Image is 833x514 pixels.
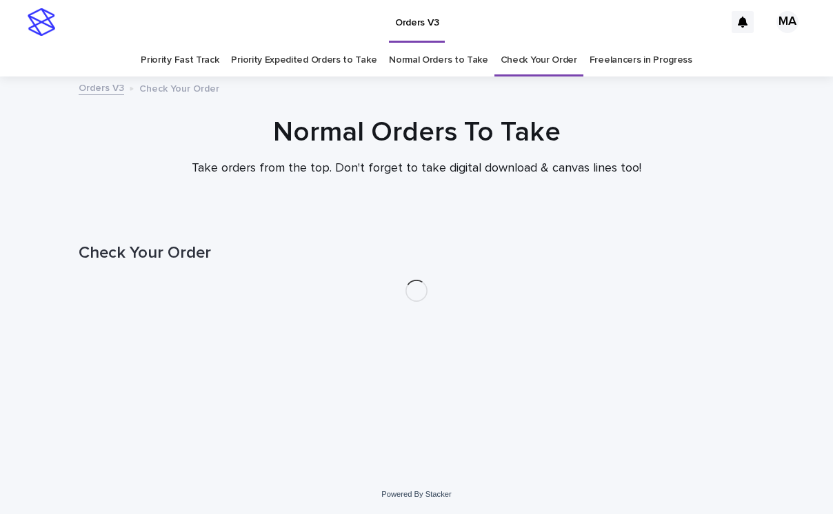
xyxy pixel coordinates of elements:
[141,44,219,76] a: Priority Fast Track
[501,44,577,76] a: Check Your Order
[139,80,219,95] p: Check Your Order
[776,11,799,33] div: MA
[590,44,692,76] a: Freelancers in Progress
[28,8,55,36] img: stacker-logo-s-only.png
[79,243,754,263] h1: Check Your Order
[389,44,488,76] a: Normal Orders to Take
[231,44,377,76] a: Priority Expedited Orders to Take
[79,116,754,149] h1: Normal Orders To Take
[79,79,124,95] a: Orders V3
[141,161,692,176] p: Take orders from the top. Don't forget to take digital download & canvas lines too!
[381,490,451,498] a: Powered By Stacker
